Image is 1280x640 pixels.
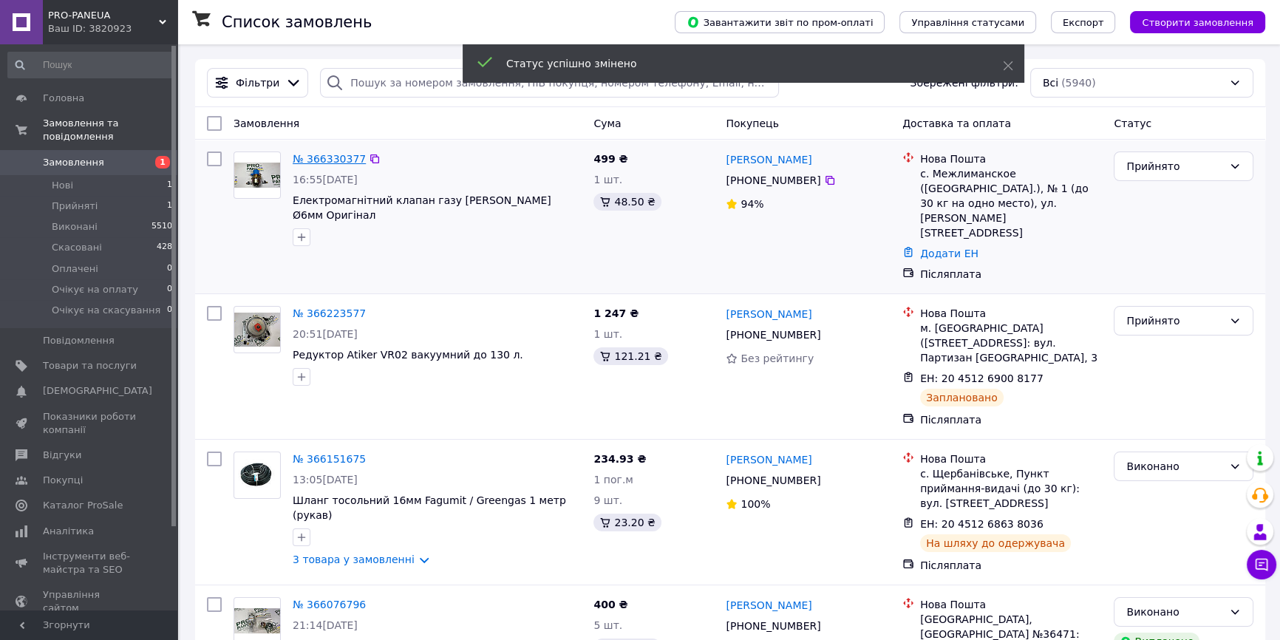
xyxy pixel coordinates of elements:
span: Управління статусами [911,17,1024,28]
span: Нові [52,179,73,192]
div: с. Межлиманское ([GEOGRAPHIC_DATA].), № 1 (до 30 кг на одно место), ул. [PERSON_NAME][STREET_ADDR... [920,166,1102,240]
div: Виконано [1126,604,1223,620]
span: 1 шт. [593,328,622,340]
button: Управління статусами [899,11,1036,33]
div: 121.21 ₴ [593,347,667,365]
span: Головна [43,92,84,105]
span: Покупці [43,474,83,487]
span: Скасовані [52,241,102,254]
div: Заплановано [920,389,1004,406]
div: 23.20 ₴ [593,514,661,531]
span: 1 247 ₴ [593,307,639,319]
img: Фото товару [234,163,280,188]
a: [PERSON_NAME] [726,452,811,467]
div: Ваш ID: 3820923 [48,22,177,35]
span: Створити замовлення [1142,17,1253,28]
span: Управління сайтом [43,588,137,615]
span: 428 [157,241,172,254]
span: [PHONE_NUMBER] [726,329,820,341]
button: Створити замовлення [1130,11,1265,33]
span: Інструменти веб-майстра та SEO [43,550,137,576]
div: 48.50 ₴ [593,193,661,211]
span: Фільтри [236,75,279,90]
input: Пошук [7,52,174,78]
button: Експорт [1051,11,1116,33]
div: Нова Пошта [920,452,1102,466]
button: Чат з покупцем [1247,550,1276,579]
a: Фото товару [234,452,281,499]
span: Оплачені [52,262,98,276]
span: Виконані [52,220,98,234]
a: [PERSON_NAME] [726,307,811,321]
span: 0 [167,262,172,276]
span: [PHONE_NUMBER] [726,474,820,486]
div: На шляху до одержувача [920,534,1071,552]
a: Додати ЕН [920,248,978,259]
span: 20:51[DATE] [293,328,358,340]
a: Електромагнітний клапан газу [PERSON_NAME] Ø6мм Оригінал [293,194,551,221]
span: 100% [741,498,770,510]
a: Створити замовлення [1115,16,1265,27]
span: Замовлення [43,156,104,169]
span: 5 шт. [593,619,622,631]
span: PRO-PANEUA [48,9,159,22]
a: № 366330377 [293,153,366,165]
span: 5510 [152,220,172,234]
a: [PERSON_NAME] [726,152,811,167]
span: 234.93 ₴ [593,453,646,465]
span: 1 пог.м [593,474,633,486]
div: Післяплата [920,558,1102,573]
span: Завантажити звіт по пром-оплаті [687,16,873,29]
span: 0 [167,304,172,317]
span: 94% [741,198,763,210]
span: Без рейтингу [741,353,814,364]
span: Прийняті [52,200,98,213]
a: Фото товару [234,152,281,199]
div: Нова Пошта [920,597,1102,612]
a: № 366151675 [293,453,366,465]
div: Виконано [1126,458,1223,474]
span: Аналітика [43,525,94,538]
a: № 366076796 [293,599,366,610]
a: Шланг тосольний 16мм Fagumit / Greengas 1 метр (рукав) [293,494,566,521]
div: Прийнято [1126,313,1223,329]
span: 16:55[DATE] [293,174,358,185]
img: Фото товару [234,608,280,634]
span: Замовлення [234,118,299,129]
span: Доставка та оплата [902,118,1011,129]
span: 400 ₴ [593,599,627,610]
span: Покупець [726,118,778,129]
a: 3 товара у замовленні [293,554,415,565]
img: Фото товару [234,459,280,492]
div: Нова Пошта [920,152,1102,166]
span: 9 шт. [593,494,622,506]
span: ЕН: 20 4512 6900 8177 [920,372,1044,384]
div: Статус успішно змінено [506,56,966,71]
a: Редуктор Atiker VR02 вакуумний до 130 л. [293,349,523,361]
div: Прийнято [1126,158,1223,174]
span: [PHONE_NUMBER] [726,620,820,632]
span: 1 [155,156,170,168]
span: Замовлення та повідомлення [43,117,177,143]
button: Завантажити звіт по пром-оплаті [675,11,885,33]
div: м. [GEOGRAPHIC_DATA] ([STREET_ADDRESS]: вул. Партизан [GEOGRAPHIC_DATA], 3 [920,321,1102,365]
span: Очікує на оплату [52,283,138,296]
span: Експорт [1063,17,1104,28]
span: Cума [593,118,621,129]
img: Фото товару [234,313,280,347]
div: Нова Пошта [920,306,1102,321]
div: Післяплата [920,267,1102,282]
span: Каталог ProSale [43,499,123,512]
span: Показники роботи компанії [43,410,137,437]
span: 1 [167,200,172,213]
span: 499 ₴ [593,153,627,165]
a: [PERSON_NAME] [726,598,811,613]
div: Післяплата [920,412,1102,427]
span: Очікує на скасування [52,304,160,317]
span: 1 шт. [593,174,622,185]
span: 0 [167,283,172,296]
span: Статус [1114,118,1151,129]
